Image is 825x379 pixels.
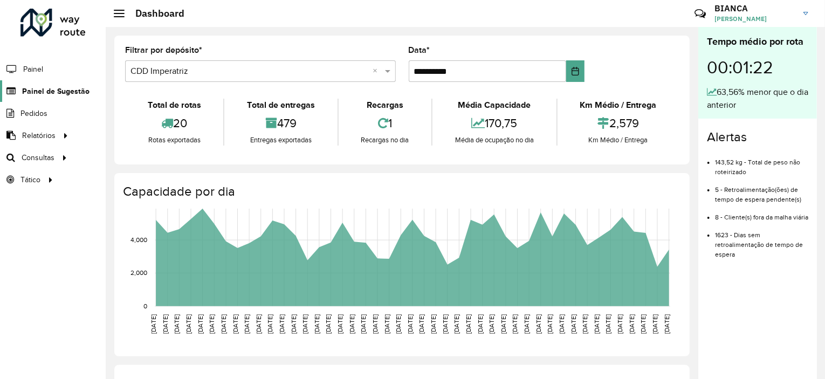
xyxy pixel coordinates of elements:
[715,222,808,259] li: 1623 - Dias sem retroalimentação de tempo de espera
[123,184,679,199] h4: Capacidade por dia
[150,314,157,334] text: [DATE]
[336,314,343,334] text: [DATE]
[383,314,390,334] text: [DATE]
[20,174,40,185] span: Tático
[227,112,334,135] div: 479
[255,314,262,334] text: [DATE]
[301,314,308,334] text: [DATE]
[435,135,553,146] div: Média de ocupação no dia
[266,314,273,334] text: [DATE]
[290,314,297,334] text: [DATE]
[373,65,382,78] span: Clear all
[570,314,577,334] text: [DATE]
[418,314,425,334] text: [DATE]
[500,314,507,334] text: [DATE]
[560,99,676,112] div: Km Médio / Entrega
[220,314,227,334] text: [DATE]
[128,99,221,112] div: Total de rotas
[325,314,332,334] text: [DATE]
[360,314,367,334] text: [DATE]
[651,314,658,334] text: [DATE]
[20,108,47,119] span: Pedidos
[663,314,670,334] text: [DATE]
[372,314,379,334] text: [DATE]
[707,35,808,49] div: Tempo médio por rota
[197,314,204,334] text: [DATE]
[714,14,795,24] span: [PERSON_NAME]
[430,314,437,334] text: [DATE]
[593,314,600,334] text: [DATE]
[128,112,221,135] div: 20
[22,152,54,163] span: Consultas
[407,314,414,334] text: [DATE]
[715,149,808,177] li: 143,52 kg - Total de peso não roteirizado
[395,314,402,334] text: [DATE]
[22,86,90,97] span: Painel de Sugestão
[435,112,553,135] div: 170,75
[130,236,147,243] text: 4,000
[348,314,355,334] text: [DATE]
[227,99,334,112] div: Total de entregas
[715,204,808,222] li: 8 - Cliente(s) fora da malha viária
[313,314,320,334] text: [DATE]
[714,3,795,13] h3: BIANCA
[173,314,180,334] text: [DATE]
[341,135,429,146] div: Recargas no dia
[435,99,553,112] div: Média Capacidade
[185,314,192,334] text: [DATE]
[707,49,808,86] div: 00:01:22
[477,314,484,334] text: [DATE]
[409,44,430,57] label: Data
[130,270,147,277] text: 2,000
[243,314,250,334] text: [DATE]
[523,314,530,334] text: [DATE]
[227,135,334,146] div: Entregas exportadas
[22,130,56,141] span: Relatórios
[442,314,449,334] text: [DATE]
[341,112,429,135] div: 1
[616,314,623,334] text: [DATE]
[715,177,808,204] li: 5 - Retroalimentação(ões) de tempo de espera pendente(s)
[232,314,239,334] text: [DATE]
[566,60,585,82] button: Choose Date
[143,302,147,309] text: 0
[341,99,429,112] div: Recargas
[125,8,184,19] h2: Dashboard
[208,314,215,334] text: [DATE]
[581,314,588,334] text: [DATE]
[162,314,169,334] text: [DATE]
[547,314,554,334] text: [DATE]
[628,314,635,334] text: [DATE]
[560,135,676,146] div: Km Médio / Entrega
[453,314,460,334] text: [DATE]
[128,135,221,146] div: Rotas exportadas
[605,314,612,334] text: [DATE]
[535,314,542,334] text: [DATE]
[488,314,495,334] text: [DATE]
[707,86,808,112] div: 63,56% menor que o dia anterior
[23,64,43,75] span: Painel
[560,112,676,135] div: 2,579
[465,314,472,334] text: [DATE]
[512,314,519,334] text: [DATE]
[558,314,565,334] text: [DATE]
[689,2,712,25] a: Contato Rápido
[278,314,285,334] text: [DATE]
[640,314,647,334] text: [DATE]
[125,44,202,57] label: Filtrar por depósito
[707,129,808,145] h4: Alertas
